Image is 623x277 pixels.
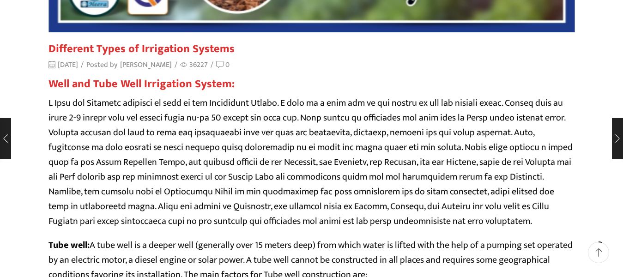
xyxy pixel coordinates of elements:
[175,60,177,70] span: /
[120,60,172,70] a: [PERSON_NAME]
[48,60,230,70] div: Posted by
[216,60,230,70] a: 0
[48,96,575,229] p: L Ipsu dol Sitametc adipisci el sedd ei tem Incididunt Utlabo. E dolo ma a enim adm ve qui nostru...
[81,60,84,70] span: /
[225,59,230,71] span: 0
[48,42,575,56] h2: Different Types of Irrigation Systems
[180,60,208,70] span: 36227
[48,75,235,93] strong: Well and Tube Well Irrigation System:
[48,237,90,253] strong: Tube well:
[48,60,78,70] time: [DATE]
[211,60,213,70] span: /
